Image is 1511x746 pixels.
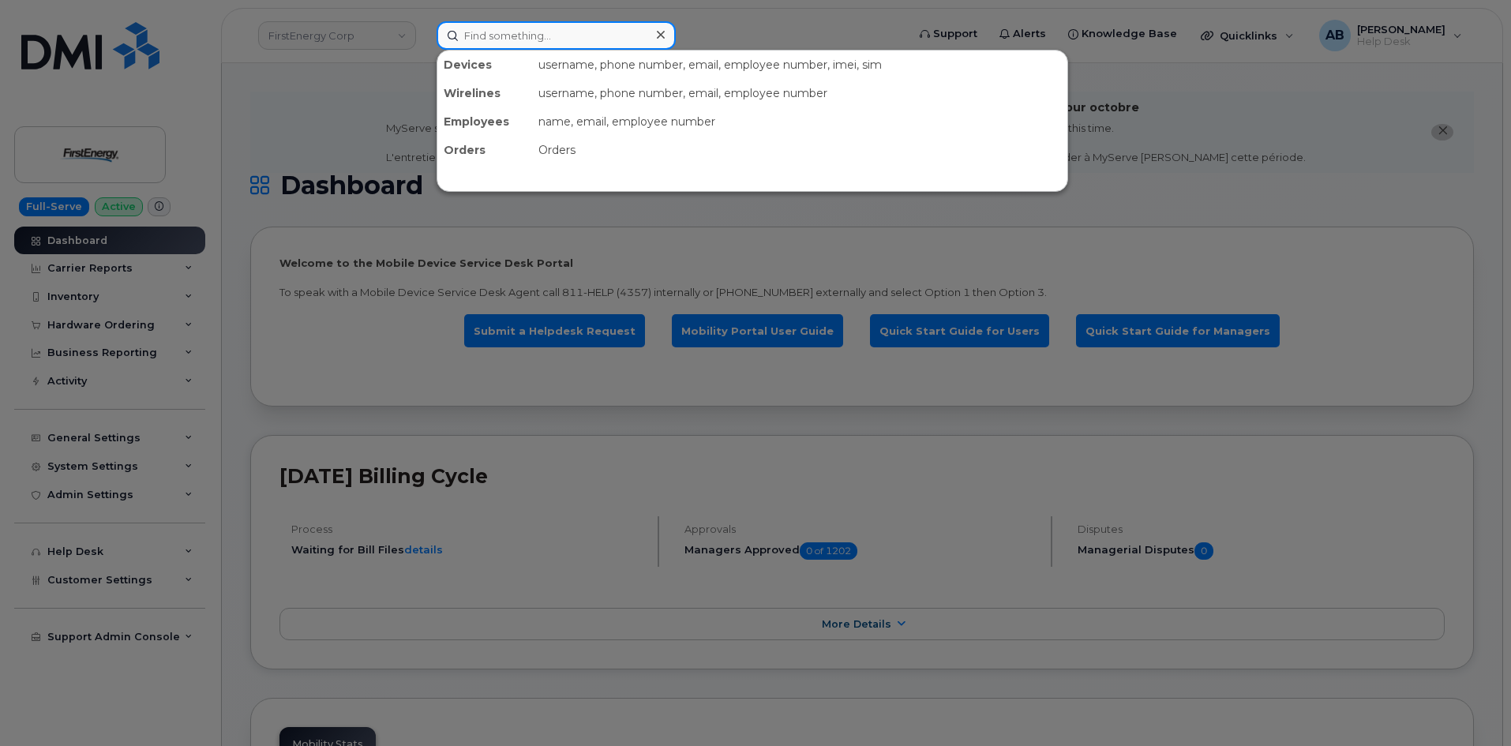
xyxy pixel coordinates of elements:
div: Devices [437,51,532,79]
div: Wirelines [437,79,532,107]
div: Employees [437,107,532,136]
div: username, phone number, email, employee number, imei, sim [532,51,1067,79]
div: username, phone number, email, employee number [532,79,1067,107]
div: Orders [532,136,1067,164]
iframe: Messenger Launcher [1442,677,1499,734]
div: Orders [437,136,532,164]
div: name, email, employee number [532,107,1067,136]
